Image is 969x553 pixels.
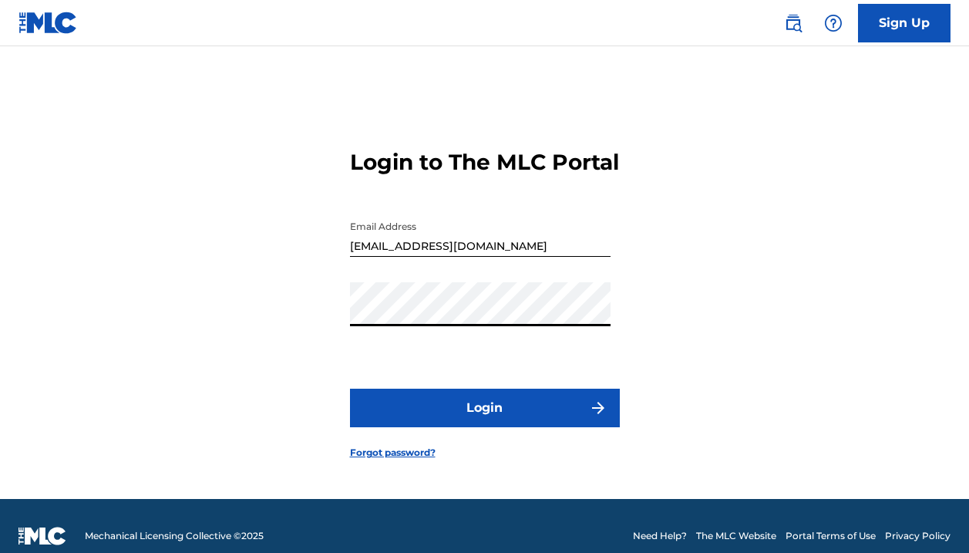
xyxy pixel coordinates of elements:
span: Mechanical Licensing Collective © 2025 [85,529,264,543]
a: Forgot password? [350,446,436,460]
img: MLC Logo [19,12,78,34]
button: Login [350,389,620,427]
a: Public Search [778,8,809,39]
img: help [824,14,843,32]
img: search [784,14,802,32]
a: The MLC Website [696,529,776,543]
img: f7272a7cc735f4ea7f67.svg [589,399,607,417]
a: Sign Up [858,4,950,42]
a: Privacy Policy [885,529,950,543]
h3: Login to The MLC Portal [350,149,619,176]
a: Need Help? [633,529,687,543]
a: Portal Terms of Use [786,529,876,543]
div: Help [818,8,849,39]
img: logo [19,527,66,545]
